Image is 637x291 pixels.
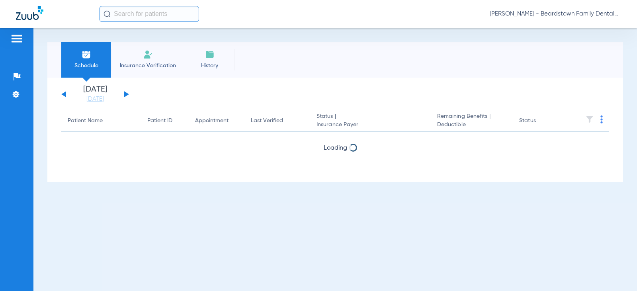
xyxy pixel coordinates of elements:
div: Patient ID [147,117,172,125]
img: Manual Insurance Verification [143,50,153,59]
th: Status [513,110,567,132]
img: filter.svg [586,115,594,123]
div: Patient ID [147,117,182,125]
img: Zuub Logo [16,6,43,20]
img: Search Icon [104,10,111,18]
img: group-dot-blue.svg [600,115,603,123]
div: Patient Name [68,117,103,125]
li: [DATE] [71,86,119,103]
span: [PERSON_NAME] - Beardstown Family Dental [490,10,621,18]
span: Insurance Verification [117,62,179,70]
img: History [205,50,215,59]
img: Schedule [82,50,91,59]
span: History [191,62,229,70]
div: Appointment [195,117,238,125]
div: Patient Name [68,117,135,125]
input: Search for patients [100,6,199,22]
a: [DATE] [71,95,119,103]
th: Status | [310,110,431,132]
div: Last Verified [251,117,304,125]
div: Appointment [195,117,229,125]
div: Last Verified [251,117,283,125]
span: Insurance Payer [317,121,424,129]
img: hamburger-icon [10,34,23,43]
span: Loading [324,145,347,151]
span: Schedule [67,62,105,70]
th: Remaining Benefits | [431,110,513,132]
span: Deductible [437,121,506,129]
